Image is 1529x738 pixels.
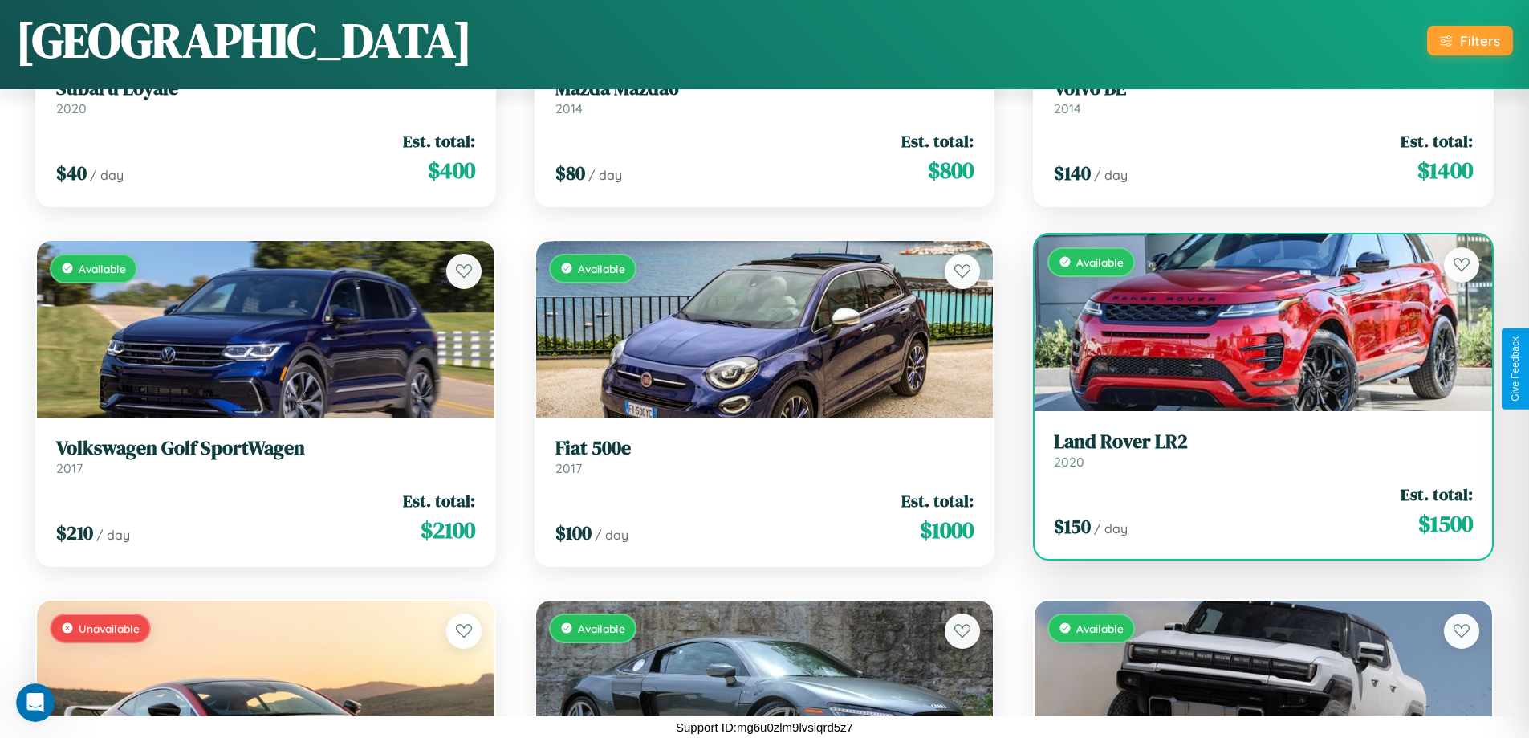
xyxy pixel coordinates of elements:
span: 2020 [1054,454,1084,470]
span: $ 1400 [1417,154,1473,186]
h3: Volkswagen Golf SportWagen [56,437,475,460]
span: 2020 [56,100,87,116]
span: $ 400 [428,154,475,186]
a: Fiat 500e2017 [555,437,974,476]
span: / day [90,167,124,183]
span: 2014 [555,100,583,116]
span: $ 800 [928,154,974,186]
span: $ 2100 [421,514,475,546]
div: Filters [1460,32,1500,49]
span: $ 40 [56,160,87,186]
span: Est. total: [403,489,475,512]
span: Est. total: [901,489,974,512]
span: Unavailable [79,622,140,635]
span: / day [588,167,622,183]
span: Est. total: [901,129,974,153]
span: Available [578,622,625,635]
span: Available [1076,255,1124,269]
span: $ 140 [1054,160,1091,186]
span: 2017 [56,460,83,476]
span: Est. total: [1401,129,1473,153]
h3: Mazda Mazda6 [555,77,974,100]
a: Volkswagen Golf SportWagen2017 [56,437,475,476]
span: $ 210 [56,520,93,546]
span: $ 1000 [920,514,974,546]
a: Land Rover LR22020 [1054,430,1473,470]
button: Filters [1427,26,1513,55]
span: Est. total: [403,129,475,153]
span: Available [578,262,625,275]
span: Available [79,262,126,275]
span: $ 150 [1054,513,1091,540]
span: / day [1094,167,1128,183]
iframe: Intercom live chat [16,683,55,722]
h3: Subaru Loyale [56,77,475,100]
p: Support ID: mg6u0zlm9lvsiqrd5z7 [676,716,853,738]
span: 2014 [1054,100,1081,116]
h3: Fiat 500e [555,437,974,460]
span: / day [1094,520,1128,536]
span: $ 80 [555,160,585,186]
div: Give Feedback [1510,336,1521,402]
span: $ 100 [555,520,592,546]
a: Subaru Loyale2020 [56,77,475,116]
span: 2017 [555,460,582,476]
span: Est. total: [1401,483,1473,506]
a: Volvo BE2014 [1054,77,1473,116]
span: Available [1076,622,1124,635]
h3: Land Rover LR2 [1054,430,1473,454]
a: Mazda Mazda62014 [555,77,974,116]
span: / day [96,527,130,543]
h1: [GEOGRAPHIC_DATA] [16,7,472,73]
h3: Volvo BE [1054,77,1473,100]
span: $ 1500 [1418,508,1473,540]
span: / day [595,527,628,543]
